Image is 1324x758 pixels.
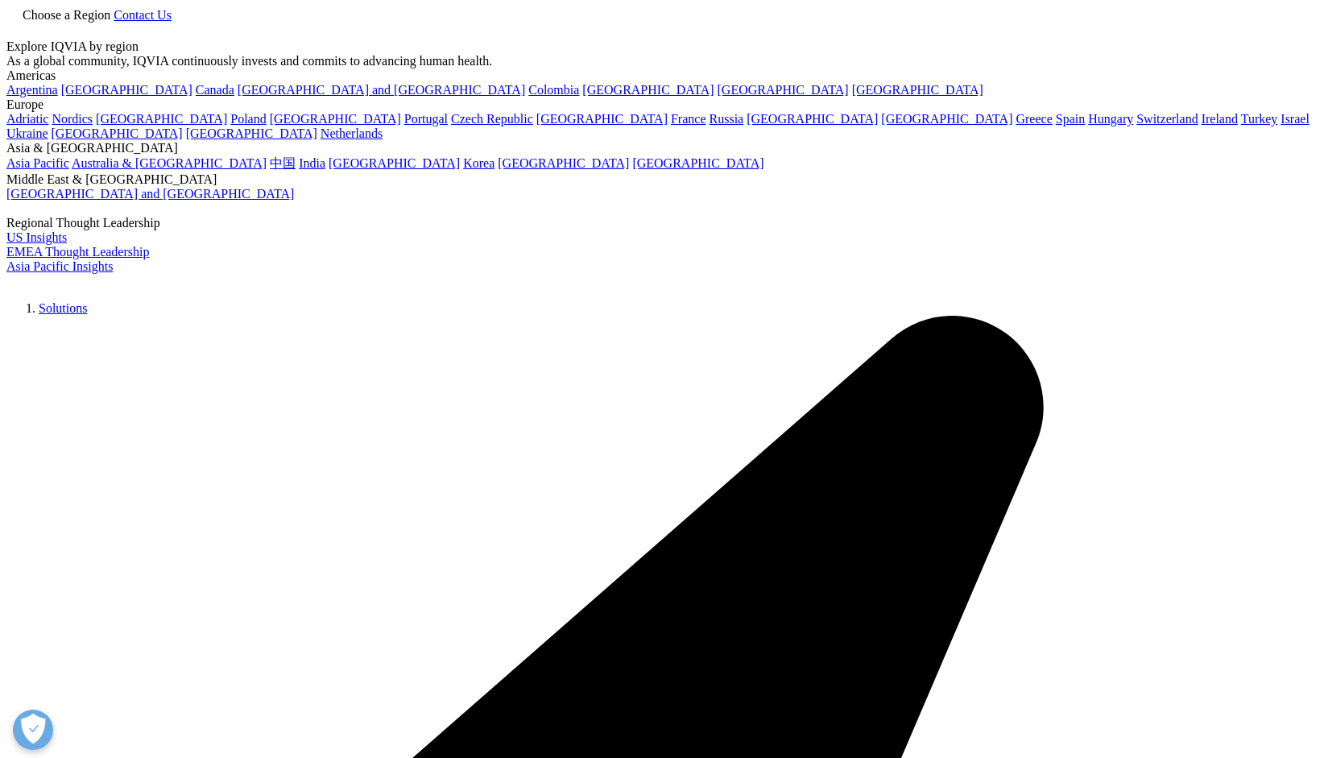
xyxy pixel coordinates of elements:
[114,8,172,22] a: Contact Us
[582,83,714,97] a: [GEOGRAPHIC_DATA]
[6,39,1318,54] div: Explore IQVIA by region
[1088,112,1133,126] a: Hungary
[6,97,1318,112] div: Europe
[528,83,579,97] a: Colombia
[6,54,1318,68] div: As a global community, IQVIA continuously invests and commits to advancing human health.
[1281,112,1310,126] a: Israel
[1202,112,1238,126] a: Ireland
[1241,112,1278,126] a: Turkey
[72,156,267,170] a: Australia & [GEOGRAPHIC_DATA]
[270,156,296,170] a: 中国
[39,301,87,315] a: Solutions
[230,112,266,126] a: Poland
[404,112,448,126] a: Portugal
[13,710,53,750] button: 打开偏好
[23,8,110,22] span: Choose a Region
[852,83,983,97] a: [GEOGRAPHIC_DATA]
[6,156,69,170] a: Asia Pacific
[1056,112,1085,126] a: Spain
[270,112,401,126] a: [GEOGRAPHIC_DATA]
[186,126,317,140] a: [GEOGRAPHIC_DATA]
[536,112,668,126] a: [GEOGRAPHIC_DATA]
[498,156,629,170] a: [GEOGRAPHIC_DATA]
[6,259,113,273] a: Asia Pacific Insights
[6,245,149,259] a: EMEA Thought Leadership
[299,156,325,170] a: India
[632,156,763,170] a: [GEOGRAPHIC_DATA]
[6,126,48,140] a: Ukraine
[6,83,58,97] a: Argentina
[238,83,525,97] a: [GEOGRAPHIC_DATA] and [GEOGRAPHIC_DATA]
[881,112,1012,126] a: [GEOGRAPHIC_DATA]
[321,126,383,140] a: Netherlands
[451,112,533,126] a: Czech Republic
[6,187,294,201] a: [GEOGRAPHIC_DATA] and [GEOGRAPHIC_DATA]
[463,156,494,170] a: Korea
[52,126,183,140] a: [GEOGRAPHIC_DATA]
[6,112,48,126] a: Adriatic
[1016,112,1052,126] a: Greece
[6,230,67,244] a: US Insights
[6,141,1318,155] div: Asia & [GEOGRAPHIC_DATA]
[6,172,1318,187] div: Middle East & [GEOGRAPHIC_DATA]
[747,112,878,126] a: [GEOGRAPHIC_DATA]
[96,112,227,126] a: [GEOGRAPHIC_DATA]
[329,156,460,170] a: [GEOGRAPHIC_DATA]
[710,112,744,126] a: Russia
[52,112,93,126] a: Nordics
[718,83,849,97] a: [GEOGRAPHIC_DATA]
[196,83,234,97] a: Canada
[61,83,192,97] a: [GEOGRAPHIC_DATA]
[1136,112,1198,126] a: Switzerland
[671,112,706,126] a: France
[6,68,1318,83] div: Americas
[6,216,1318,230] div: Regional Thought Leadership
